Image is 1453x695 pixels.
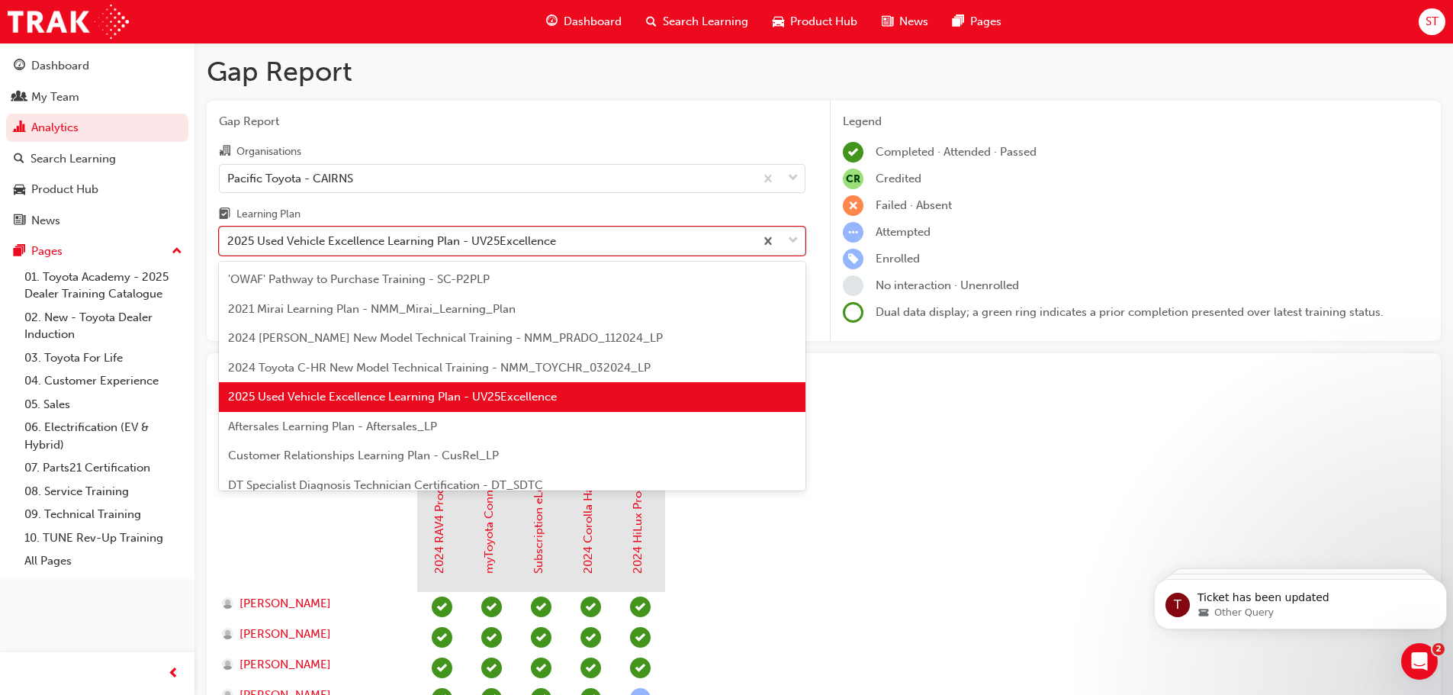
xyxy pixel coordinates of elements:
[482,410,496,574] a: myToyota Connect - eLearning
[634,6,760,37] a: search-iconSearch Learning
[646,12,657,31] span: search-icon
[6,237,188,265] button: Pages
[31,88,79,106] div: My Team
[228,302,516,316] span: 2021 Mirai Learning Plan - NMM_Mirai_Learning_Plan
[31,243,63,260] div: Pages
[870,6,940,37] a: news-iconNews
[8,5,129,39] a: Trak
[239,595,331,613] span: [PERSON_NAME]
[236,144,301,159] div: Organisations
[531,627,551,648] span: learningRecordVerb_PASS-icon
[843,142,863,162] span: learningRecordVerb_COMPLETE-icon
[219,208,230,222] span: learningplan-icon
[876,252,920,265] span: Enrolled
[876,278,1019,292] span: No interaction · Unenrolled
[899,13,928,31] span: News
[18,265,188,306] a: 01. Toyota Academy - 2025 Dealer Training Catalogue
[432,423,446,574] a: 2024 RAV4 Product Training
[876,145,1037,159] span: Completed · Attended · Passed
[219,145,230,159] span: organisation-icon
[790,13,857,31] span: Product Hub
[14,183,25,197] span: car-icon
[940,6,1014,37] a: pages-iconPages
[432,658,452,678] span: learningRecordVerb_PASS-icon
[219,113,805,130] span: Gap Report
[788,231,799,251] span: down-icon
[6,49,188,237] button: DashboardMy TeamAnalyticsSearch LearningProduct HubNews
[14,91,25,105] span: people-icon
[481,597,502,617] span: learningRecordVerb_PASS-icon
[168,664,179,684] span: prev-icon
[207,55,1441,88] h1: Gap Report
[876,198,952,212] span: Failed · Absent
[18,393,188,417] a: 05. Sales
[481,627,502,648] span: learningRecordVerb_PASS-icon
[432,627,452,648] span: learningRecordVerb_PASS-icon
[531,597,551,617] span: learningRecordVerb_PASS-icon
[580,658,601,678] span: learningRecordVerb_PASS-icon
[228,272,490,286] span: 'OWAF' Pathway to Purchase Training - SC-P2PLP
[239,656,331,674] span: [PERSON_NAME]
[843,249,863,269] span: learningRecordVerb_ENROLL-icon
[239,626,331,643] span: [PERSON_NAME]
[6,145,188,173] a: Search Learning
[432,597,452,617] span: learningRecordVerb_PASS-icon
[18,346,188,370] a: 03. Toyota For Life
[31,57,89,75] div: Dashboard
[236,207,301,222] div: Learning Plan
[172,242,182,262] span: up-icon
[876,225,931,239] span: Attempted
[18,549,188,573] a: All Pages
[843,113,1429,130] div: Legend
[6,52,188,80] a: Dashboard
[6,207,188,235] a: News
[663,13,748,31] span: Search Learning
[228,390,557,404] span: 2025 Used Vehicle Excellence Learning Plan - UV25Excellence
[227,169,353,187] div: Pacific Toyota - CAIRNS
[18,456,188,480] a: 07. Parts21 Certification
[630,658,651,678] span: learningRecordVerb_COMPLETE-icon
[1432,643,1445,655] span: 2
[31,181,98,198] div: Product Hub
[630,627,651,648] span: learningRecordVerb_COMPLETE-icon
[534,6,634,37] a: guage-iconDashboard
[14,60,25,73] span: guage-icon
[14,153,24,166] span: search-icon
[953,12,964,31] span: pages-icon
[760,6,870,37] a: car-iconProduct Hub
[876,172,921,185] span: Credited
[18,526,188,550] a: 10. TUNE Rev-Up Training
[14,214,25,228] span: news-icon
[630,597,651,617] span: learningRecordVerb_COMPLETE-icon
[14,121,25,135] span: chart-icon
[580,597,601,617] span: learningRecordVerb_PASS-icon
[227,233,556,250] div: 2025 Used Vehicle Excellence Learning Plan - UV25Excellence
[843,195,863,216] span: learningRecordVerb_FAIL-icon
[222,626,403,643] a: [PERSON_NAME]
[531,658,551,678] span: learningRecordVerb_PASS-icon
[31,150,116,168] div: Search Learning
[14,245,25,259] span: pages-icon
[580,627,601,648] span: learningRecordVerb_PASS-icon
[6,175,188,204] a: Product Hub
[6,114,188,142] a: Analytics
[1401,643,1438,680] iframe: Intercom live chat
[882,12,893,31] span: news-icon
[876,305,1384,319] span: Dual data display; a green ring indicates a prior completion presented over latest training status.
[631,412,645,574] a: 2024 HiLux Product eLearning
[843,222,863,243] span: learningRecordVerb_ATTEMPT-icon
[788,169,799,188] span: down-icon
[18,480,188,504] a: 08. Service Training
[1426,13,1439,31] span: ST
[970,13,1001,31] span: Pages
[1148,547,1453,654] iframe: Intercom notifications message
[18,369,188,393] a: 04. Customer Experience
[564,13,622,31] span: Dashboard
[843,275,863,296] span: learningRecordVerb_NONE-icon
[228,361,651,375] span: 2024 Toyota C-HR New Model Technical Training - NMM_TOYCHR_032024_LP
[228,449,499,462] span: Customer Relationships Learning Plan - CusRel_LP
